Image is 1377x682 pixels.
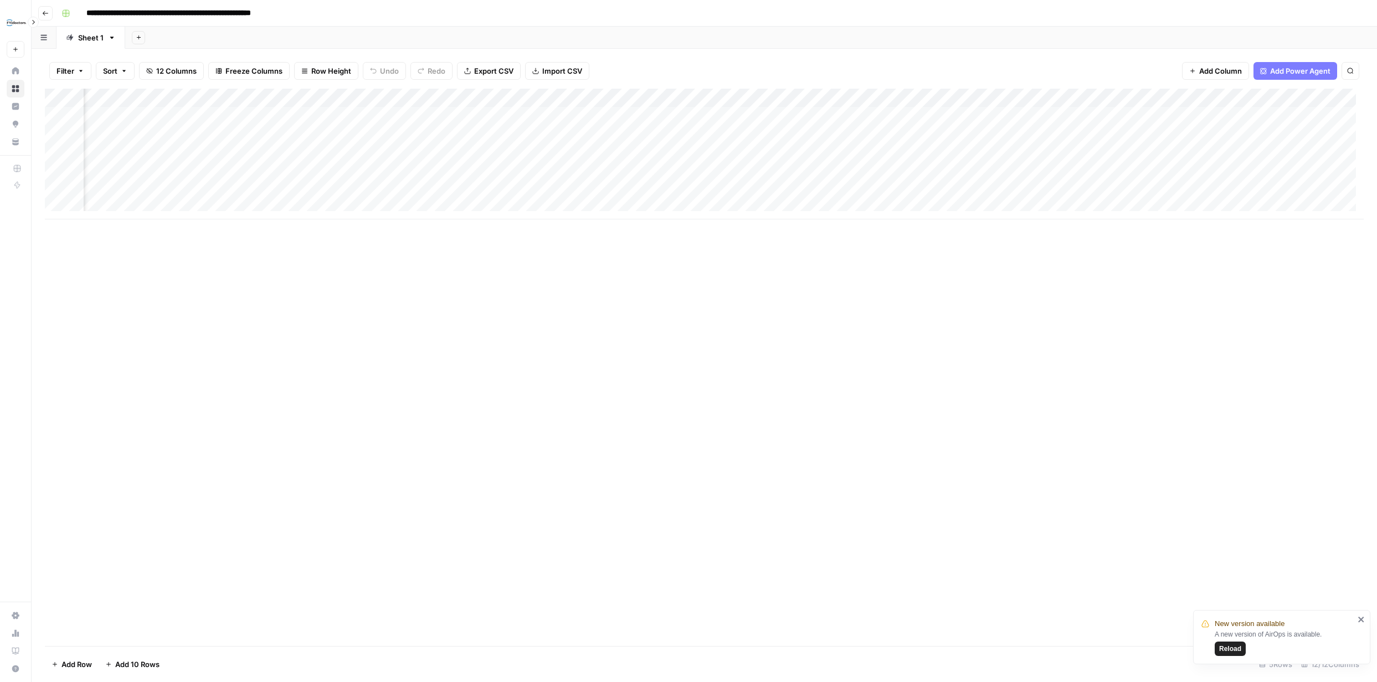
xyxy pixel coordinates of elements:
[99,655,166,673] button: Add 10 Rows
[525,62,589,80] button: Import CSV
[410,62,453,80] button: Redo
[380,65,399,76] span: Undo
[311,65,351,76] span: Row Height
[56,27,125,49] a: Sheet 1
[115,659,160,670] span: Add 10 Rows
[45,655,99,673] button: Add Row
[56,65,74,76] span: Filter
[7,133,24,151] a: Your Data
[7,62,24,80] a: Home
[78,32,104,43] div: Sheet 1
[103,65,117,76] span: Sort
[7,642,24,660] a: Learning Hub
[1215,629,1354,656] div: A new version of AirOps is available.
[7,9,24,37] button: Workspace: FYidoctors
[474,65,513,76] span: Export CSV
[7,80,24,98] a: Browse
[1358,615,1365,624] button: close
[7,624,24,642] a: Usage
[428,65,445,76] span: Redo
[208,62,290,80] button: Freeze Columns
[49,62,91,80] button: Filter
[1255,655,1297,673] div: 5 Rows
[542,65,582,76] span: Import CSV
[1215,618,1284,629] span: New version available
[7,98,24,115] a: Insights
[1253,62,1337,80] button: Add Power Agent
[363,62,406,80] button: Undo
[1215,642,1246,656] button: Reload
[1182,62,1249,80] button: Add Column
[1297,655,1364,673] div: 12/12 Columns
[225,65,282,76] span: Freeze Columns
[7,607,24,624] a: Settings
[139,62,204,80] button: 12 Columns
[1199,65,1242,76] span: Add Column
[1270,65,1330,76] span: Add Power Agent
[7,115,24,133] a: Opportunities
[156,65,197,76] span: 12 Columns
[7,13,27,33] img: FYidoctors Logo
[96,62,135,80] button: Sort
[7,660,24,678] button: Help + Support
[457,62,521,80] button: Export CSV
[1219,644,1241,654] span: Reload
[294,62,358,80] button: Row Height
[61,659,92,670] span: Add Row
